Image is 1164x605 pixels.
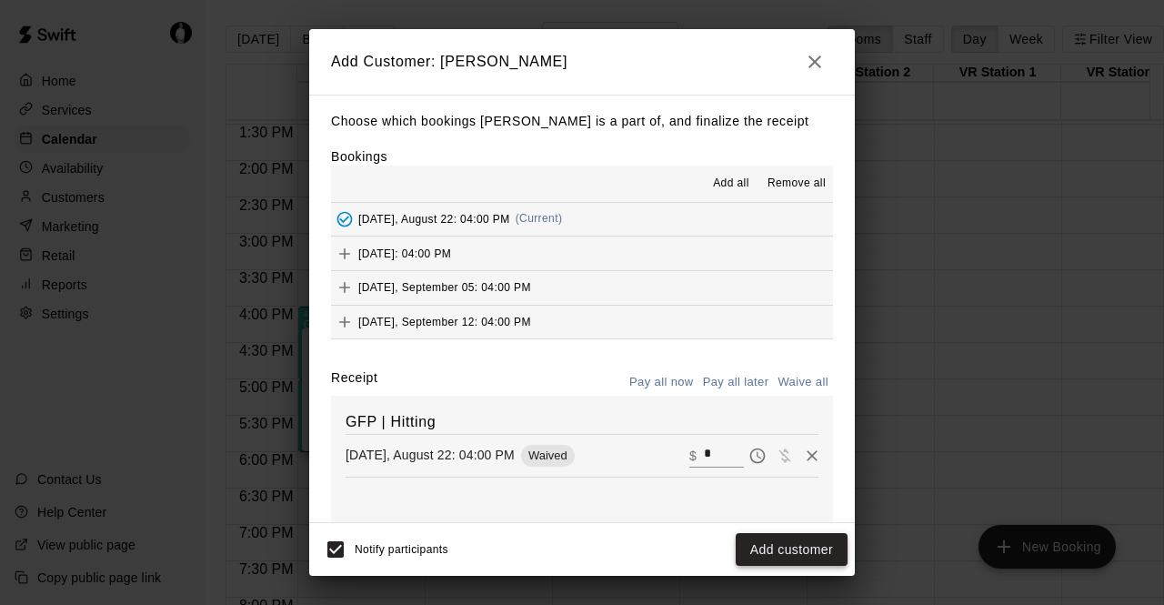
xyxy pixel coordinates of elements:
[358,315,531,328] span: [DATE], September 12: 04:00 PM
[331,237,833,270] button: Add[DATE]: 04:00 PM
[331,246,358,259] span: Add
[689,447,697,465] p: $
[331,280,358,294] span: Add
[331,271,833,305] button: Add[DATE], September 05: 04:00 PM
[331,306,833,339] button: Add[DATE], September 12: 04:00 PM
[702,169,760,198] button: Add all
[331,368,377,397] label: Receipt
[331,206,358,233] button: Added - Collect Payment
[736,533,848,567] button: Add customer
[771,447,798,462] span: Waive payment
[521,449,575,462] span: Waived
[331,149,387,164] label: Bookings
[773,368,833,397] button: Waive all
[625,368,698,397] button: Pay all now
[713,175,749,193] span: Add all
[760,169,833,198] button: Remove all
[331,110,833,133] p: Choose which bookings [PERSON_NAME] is a part of, and finalize the receipt
[309,29,855,95] h2: Add Customer: [PERSON_NAME]
[346,410,818,434] h6: GFP | Hitting
[516,212,563,225] span: (Current)
[331,314,358,328] span: Add
[358,247,451,259] span: [DATE]: 04:00 PM
[798,442,826,469] button: Remove
[744,447,771,462] span: Pay later
[768,175,826,193] span: Remove all
[346,446,515,464] p: [DATE], August 22: 04:00 PM
[331,203,833,237] button: Added - Collect Payment[DATE], August 22: 04:00 PM(Current)
[698,368,774,397] button: Pay all later
[358,281,531,294] span: [DATE], September 05: 04:00 PM
[358,212,510,225] span: [DATE], August 22: 04:00 PM
[355,543,448,556] span: Notify participants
